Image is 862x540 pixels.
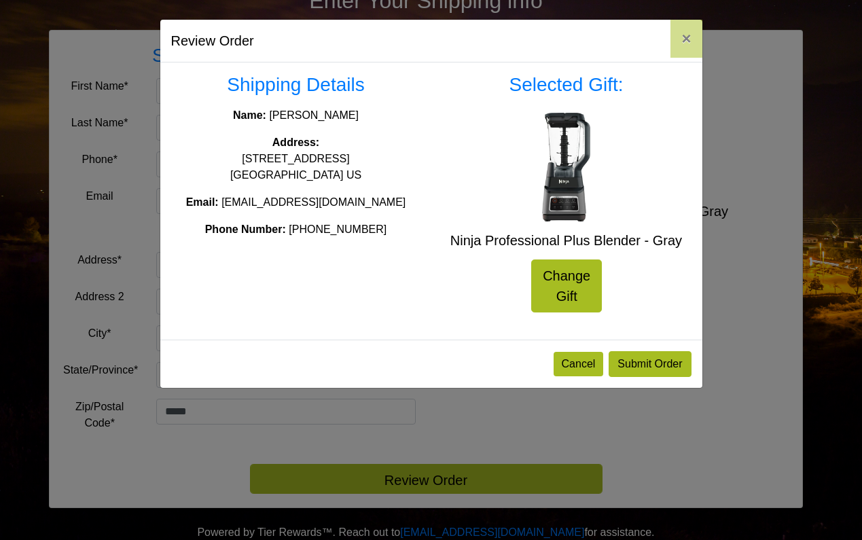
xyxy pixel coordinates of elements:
[512,113,621,221] img: Ninja Professional Plus Blender - Gray
[442,232,692,249] h5: Ninja Professional Plus Blender - Gray
[670,20,702,58] button: Close
[171,73,421,96] h3: Shipping Details
[681,29,691,48] span: ×
[186,196,219,208] strong: Email:
[230,153,361,181] span: [STREET_ADDRESS] [GEOGRAPHIC_DATA] US
[554,352,604,376] button: Cancel
[205,223,286,235] strong: Phone Number:
[221,196,406,208] span: [EMAIL_ADDRESS][DOMAIN_NAME]
[442,73,692,96] h3: Selected Gift:
[272,137,319,148] strong: Address:
[233,109,266,121] strong: Name:
[289,223,387,235] span: [PHONE_NUMBER]
[609,351,691,377] button: Submit Order
[171,31,254,51] h5: Review Order
[269,109,359,121] span: [PERSON_NAME]
[531,259,602,312] a: Change Gift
